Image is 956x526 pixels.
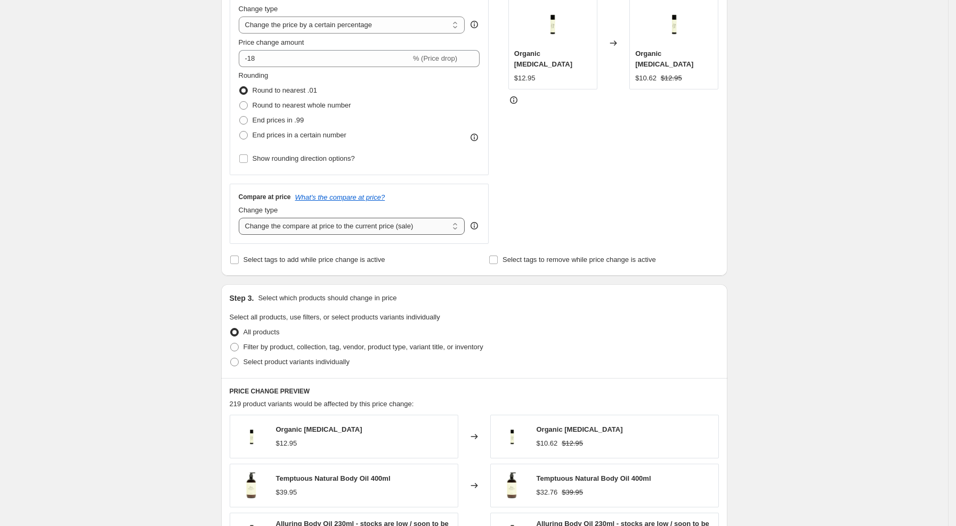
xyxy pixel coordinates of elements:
[496,421,528,453] img: WhiteSeedCollective_Denu_OrganicLipBalm_5gm_1_80x.png
[496,470,528,502] img: WhiteSeedCollective_Denu_TemptuousBodyOil_400ml_80x.png
[295,193,385,201] button: What's the compare at price?
[635,73,657,84] div: $10.62
[469,19,480,30] div: help
[239,38,304,46] span: Price change amount
[537,487,558,498] div: $32.76
[244,358,350,366] span: Select product variants individually
[653,3,695,45] img: WhiteSeedCollective_Denu_OrganicLipBalm_5gm_1_80x.png
[230,313,440,321] span: Select all products, use filters, or select products variants individually
[537,474,651,482] span: Temptuous Natural Body Oil 400ml
[413,54,457,62] span: % (Price drop)
[537,425,623,433] span: Organic [MEDICAL_DATA]
[562,487,583,498] strike: $39.95
[239,50,411,67] input: -15
[244,328,280,336] span: All products
[276,487,297,498] div: $39.95
[635,50,693,68] span: Organic [MEDICAL_DATA]
[236,470,268,502] img: WhiteSeedCollective_Denu_TemptuousBodyOil_400ml_80x.png
[253,154,355,162] span: Show rounding direction options?
[661,73,682,84] strike: $12.95
[562,438,583,449] strike: $12.95
[239,71,269,79] span: Rounding
[230,387,719,396] h6: PRICE CHANGE PREVIEW
[236,421,268,453] img: WhiteSeedCollective_Denu_OrganicLipBalm_5gm_1_80x.png
[253,86,317,94] span: Round to nearest .01
[503,256,656,264] span: Select tags to remove while price change is active
[239,5,278,13] span: Change type
[276,474,391,482] span: Temptuous Natural Body Oil 400ml
[258,293,396,303] p: Select which products should change in price
[244,256,385,264] span: Select tags to add while price change is active
[239,193,291,201] h3: Compare at price
[276,425,362,433] span: Organic [MEDICAL_DATA]
[239,206,278,214] span: Change type
[514,73,536,84] div: $12.95
[469,220,480,231] div: help
[230,293,254,303] h2: Step 3.
[253,101,351,109] span: Round to nearest whole number
[276,438,297,449] div: $12.95
[514,50,572,68] span: Organic [MEDICAL_DATA]
[531,3,574,45] img: WhiteSeedCollective_Denu_OrganicLipBalm_5gm_1_80x.png
[253,131,346,139] span: End prices in a certain number
[537,438,558,449] div: $10.62
[230,400,414,408] span: 219 product variants would be affected by this price change:
[244,343,483,351] span: Filter by product, collection, tag, vendor, product type, variant title, or inventory
[253,116,304,124] span: End prices in .99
